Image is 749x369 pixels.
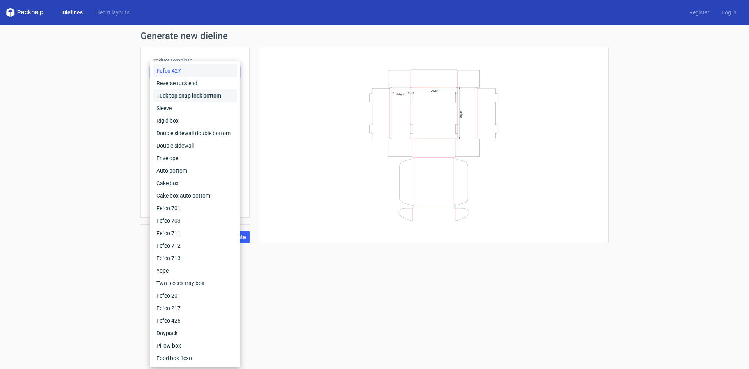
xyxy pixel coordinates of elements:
[153,177,237,189] div: Cake box
[153,264,237,277] div: Yope
[153,89,237,102] div: Tuck top snap lock bottom
[153,139,237,152] div: Double sidewall
[153,314,237,327] div: Fefco 426
[153,327,237,339] div: Doypack
[153,289,237,302] div: Fefco 201
[153,152,237,164] div: Envelope
[153,114,237,127] div: Rigid box
[396,93,404,96] text: Height
[683,9,715,16] a: Register
[460,111,463,118] text: Depth
[150,57,240,64] label: Product template
[153,164,237,177] div: Auto bottom
[153,239,237,252] div: Fefco 712
[153,202,237,214] div: Fefco 701
[153,77,237,89] div: Reverse tuck end
[715,9,743,16] a: Log in
[153,214,237,227] div: Fefco 703
[140,31,609,41] h1: Generate new dieline
[431,89,438,93] text: Width
[153,189,237,202] div: Cake box auto bottom
[153,227,237,239] div: Fefco 711
[153,302,237,314] div: Fefco 217
[153,352,237,364] div: Food box flexo
[153,102,237,114] div: Sleeve
[153,127,237,139] div: Double sidewall double bottom
[89,9,136,16] a: Diecut layouts
[153,252,237,264] div: Fefco 713
[153,277,237,289] div: Two pieces tray box
[153,64,237,77] div: Fefco 427
[56,9,89,16] a: Dielines
[153,339,237,352] div: Pillow box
